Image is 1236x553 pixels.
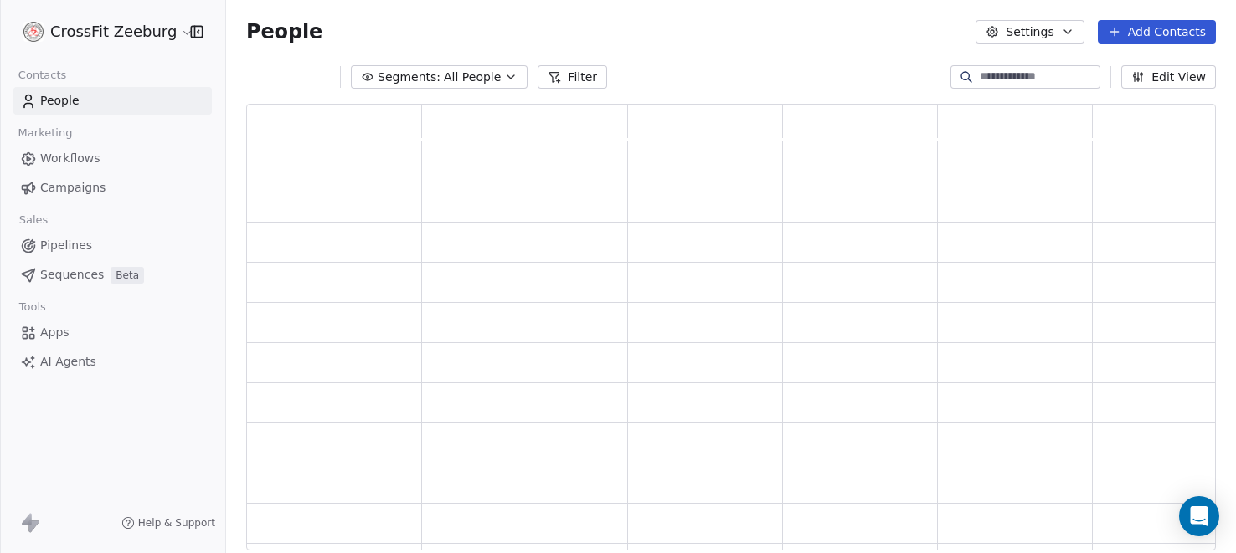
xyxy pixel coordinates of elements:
[12,207,55,233] span: Sales
[246,19,322,44] span: People
[40,150,100,167] span: Workflows
[1179,496,1219,536] div: Open Intercom Messenger
[538,65,607,89] button: Filter
[13,87,212,115] a: People
[23,22,44,42] img: logo%20website.jpg
[40,266,104,284] span: Sequences
[40,92,80,110] span: People
[976,20,1084,44] button: Settings
[13,261,212,289] a: SequencesBeta
[11,120,80,146] span: Marketing
[40,324,70,341] span: Apps
[13,145,212,172] a: Workflows
[1121,65,1216,89] button: Edit View
[50,21,177,43] span: CrossFit Zeeburg
[13,348,212,376] a: AI Agents
[40,353,96,371] span: AI Agents
[20,18,178,46] button: CrossFit Zeeburg
[138,516,215,530] span: Help & Support
[13,232,212,259] a: Pipelines
[11,63,74,88] span: Contacts
[12,294,53,320] span: Tools
[121,516,215,530] a: Help & Support
[378,69,440,86] span: Segments:
[444,69,501,86] span: All People
[111,267,144,284] span: Beta
[40,179,106,197] span: Campaigns
[40,237,92,254] span: Pipelines
[13,319,212,346] a: Apps
[13,174,212,202] a: Campaigns
[1098,20,1216,44] button: Add Contacts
